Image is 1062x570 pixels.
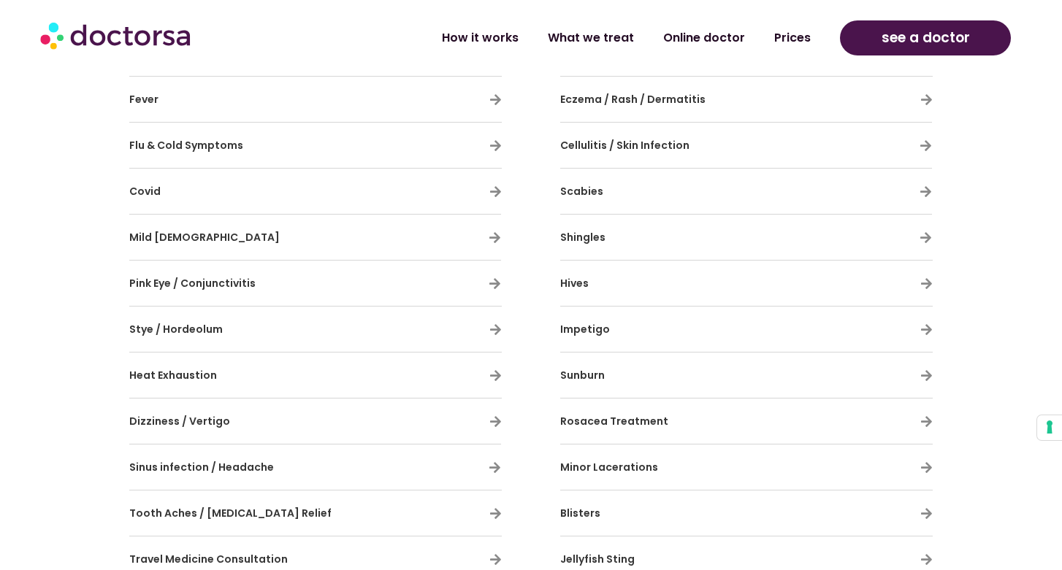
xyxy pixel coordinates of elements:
span: see a doctor [882,26,970,50]
span: Impetigo [560,322,610,336]
span: Pink Eye / Conjunctivitis [129,276,256,290]
span: Jellyfish Sting [560,552,635,566]
span: Rosacea Treatment [560,414,668,428]
span: Eczema / Rash / Dermatitis [560,92,706,107]
span: Covid [129,184,161,199]
span: Sinus infection / Headache [129,460,274,474]
span: Minor Lacerations [560,460,658,474]
span: Hives [560,276,589,290]
span: Blisters [560,506,600,520]
span: Travel Medicine Consultation [129,552,288,566]
span: Fever [129,92,158,107]
span: Cellulitis / Skin Infection [560,138,689,153]
span: Stye / Hordeolum [129,322,223,336]
span: Flu & Cold Symptoms [129,138,243,153]
span: Tooth Aches / [MEDICAL_DATA] Relief [129,506,332,520]
a: What we treat [533,21,649,55]
span: Dizziness / Vertigo [129,414,230,428]
span: Sunburn [560,368,605,382]
a: How it works [427,21,533,55]
a: see a doctor [840,20,1011,55]
span: Scabies [560,184,603,199]
span: Shingles [560,230,606,244]
a: Mild Asthma [489,231,501,244]
nav: Menu [281,21,825,55]
span: Heat Exhaustion [129,368,217,382]
button: Your consent preferences for tracking technologies [1037,415,1062,440]
a: Online doctor [649,21,760,55]
a: Mild [DEMOGRAPHIC_DATA] [129,230,280,244]
a: Prices [760,21,825,55]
